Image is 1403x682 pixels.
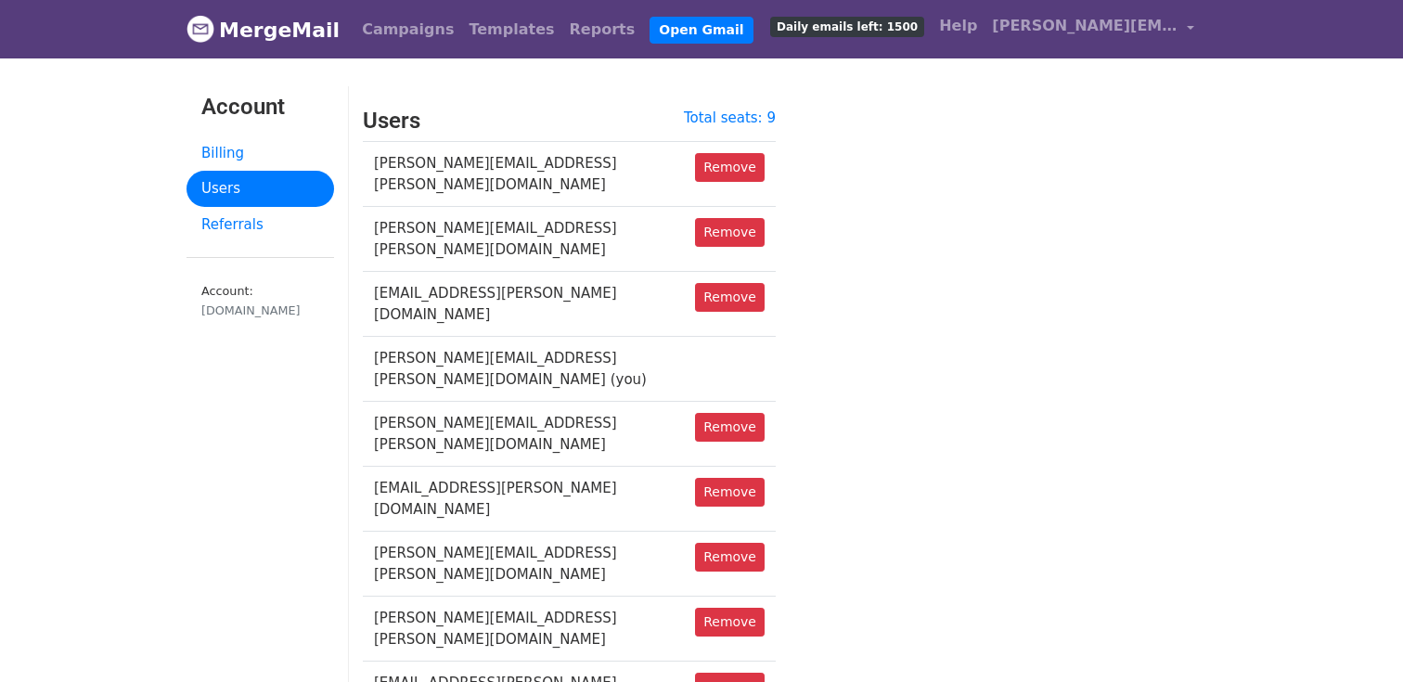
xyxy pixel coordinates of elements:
div: [DOMAIN_NAME] [201,302,319,319]
a: Help [932,7,985,45]
a: Remove [695,283,765,312]
a: Campaigns [354,11,461,48]
a: Users [187,171,334,207]
td: [PERSON_NAME][EMAIL_ADDRESS][PERSON_NAME][DOMAIN_NAME] [363,207,684,272]
a: Templates [461,11,561,48]
td: [PERSON_NAME][EMAIL_ADDRESS][PERSON_NAME][DOMAIN_NAME] [363,142,684,207]
td: [EMAIL_ADDRESS][PERSON_NAME][DOMAIN_NAME] [363,272,684,337]
small: Account: [201,284,319,319]
a: Referrals [187,207,334,243]
a: Billing [187,135,334,172]
td: [EMAIL_ADDRESS][PERSON_NAME][DOMAIN_NAME] [363,467,684,532]
a: Open Gmail [650,17,753,44]
a: Total seats: 9 [684,109,776,126]
a: Daily emails left: 1500 [763,7,932,45]
img: MergeMail logo [187,15,214,43]
a: Remove [695,543,765,572]
td: [PERSON_NAME][EMAIL_ADDRESS][PERSON_NAME][DOMAIN_NAME] [363,402,684,467]
td: [PERSON_NAME][EMAIL_ADDRESS][PERSON_NAME][DOMAIN_NAME] [363,532,684,597]
a: Remove [695,608,765,637]
span: [PERSON_NAME][EMAIL_ADDRESS][PERSON_NAME][DOMAIN_NAME] [992,15,1178,37]
td: [PERSON_NAME][EMAIL_ADDRESS][PERSON_NAME][DOMAIN_NAME] [363,597,684,662]
a: MergeMail [187,10,340,49]
a: Remove [695,218,765,247]
span: Daily emails left: 1500 [770,17,924,37]
a: Remove [695,478,765,507]
a: [PERSON_NAME][EMAIL_ADDRESS][PERSON_NAME][DOMAIN_NAME] [985,7,1202,51]
h3: Users [363,108,776,135]
a: Remove [695,413,765,442]
h3: Account [201,94,319,121]
td: [PERSON_NAME][EMAIL_ADDRESS][PERSON_NAME][DOMAIN_NAME] (you) [363,337,684,402]
a: Reports [562,11,643,48]
a: Remove [695,153,765,182]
